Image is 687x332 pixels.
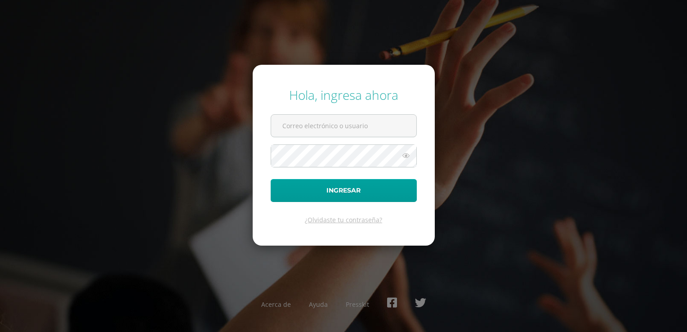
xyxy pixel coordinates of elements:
a: Ayuda [309,300,328,309]
button: Ingresar [271,179,417,202]
div: Hola, ingresa ahora [271,86,417,103]
a: Acerca de [261,300,291,309]
a: Presskit [346,300,369,309]
input: Correo electrónico o usuario [271,115,416,137]
a: ¿Olvidaste tu contraseña? [305,215,382,224]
